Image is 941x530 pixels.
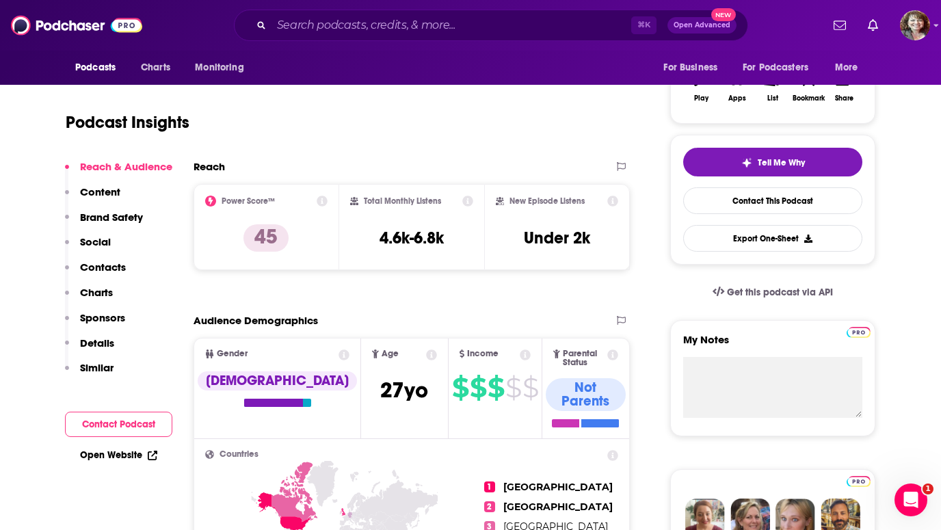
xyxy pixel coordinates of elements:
img: Podchaser Pro [847,327,871,338]
span: 27 yo [380,377,428,403]
button: Share [827,62,862,111]
span: $ [505,377,521,399]
button: open menu [654,55,734,81]
div: Share [835,94,853,103]
button: List [755,62,791,111]
p: Brand Safety [80,211,143,224]
span: $ [522,377,538,399]
button: Charts [65,286,113,311]
p: 45 [243,224,289,252]
span: Tell Me Why [758,157,805,168]
p: Sponsors [80,311,125,324]
a: Charts [132,55,178,81]
button: Show profile menu [900,10,930,40]
a: Pro website [847,325,871,338]
button: Content [65,185,120,211]
button: Reach & Audience [65,160,172,185]
span: 2 [484,501,495,512]
h2: Power Score™ [222,196,275,206]
button: Bookmark [791,62,826,111]
div: Not Parents [546,378,626,411]
span: Open Advanced [674,22,730,29]
a: Pro website [847,474,871,487]
span: Charts [141,58,170,77]
button: Sponsors [65,311,125,336]
button: Open AdvancedNew [667,17,737,34]
span: For Podcasters [743,58,808,77]
h2: Audience Demographics [194,314,318,327]
span: 1 [484,481,495,492]
span: Parental Status [563,349,605,367]
span: $ [488,377,504,399]
a: Show notifications dropdown [862,14,884,37]
span: Get this podcast via API [727,287,833,298]
span: New [711,8,736,21]
p: Details [80,336,114,349]
img: Podchaser Pro [847,476,871,487]
button: open menu [66,55,133,81]
a: Get this podcast via API [702,276,844,309]
span: Age [382,349,399,358]
span: For Business [663,58,717,77]
span: Podcasts [75,58,116,77]
span: [GEOGRAPHIC_DATA] [503,481,613,493]
div: List [767,94,778,103]
button: Export One-Sheet [683,225,862,252]
div: [DEMOGRAPHIC_DATA] [198,371,357,390]
div: Search podcasts, credits, & more... [234,10,748,41]
button: Contacts [65,261,126,286]
h1: Podcast Insights [66,112,189,133]
iframe: Intercom live chat [894,483,927,516]
button: open menu [185,55,261,81]
div: Bookmark [793,94,825,103]
button: Contact Podcast [65,412,172,437]
span: $ [470,377,486,399]
p: Similar [80,361,114,374]
input: Search podcasts, credits, & more... [271,14,631,36]
span: More [835,58,858,77]
h3: 4.6k-6.8k [380,228,444,248]
button: Play [683,62,719,111]
div: Play [694,94,708,103]
span: $ [452,377,468,399]
button: Details [65,336,114,362]
a: Show notifications dropdown [828,14,851,37]
h2: Reach [194,160,225,173]
span: Income [467,349,499,358]
img: tell me why sparkle [741,157,752,168]
img: User Profile [900,10,930,40]
button: tell me why sparkleTell Me Why [683,148,862,176]
h2: New Episode Listens [509,196,585,206]
h2: Total Monthly Listens [364,196,441,206]
button: open menu [825,55,875,81]
p: Reach & Audience [80,160,172,173]
p: Content [80,185,120,198]
p: Contacts [80,261,126,274]
span: Gender [217,349,248,358]
span: 1 [923,483,933,494]
button: open menu [734,55,828,81]
span: Monitoring [195,58,243,77]
span: [GEOGRAPHIC_DATA] [503,501,613,513]
span: Logged in as ronnie54400 [900,10,930,40]
p: Charts [80,286,113,299]
span: ⌘ K [631,16,657,34]
div: Apps [728,94,746,103]
label: My Notes [683,333,862,357]
span: Countries [220,450,259,459]
button: Social [65,235,111,261]
button: Apps [719,62,754,111]
button: Brand Safety [65,211,143,236]
img: Podchaser - Follow, Share and Rate Podcasts [11,12,142,38]
h3: Under 2k [524,228,590,248]
p: Social [80,235,111,248]
a: Contact This Podcast [683,187,862,214]
a: Open Website [80,449,157,461]
button: Similar [65,361,114,386]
